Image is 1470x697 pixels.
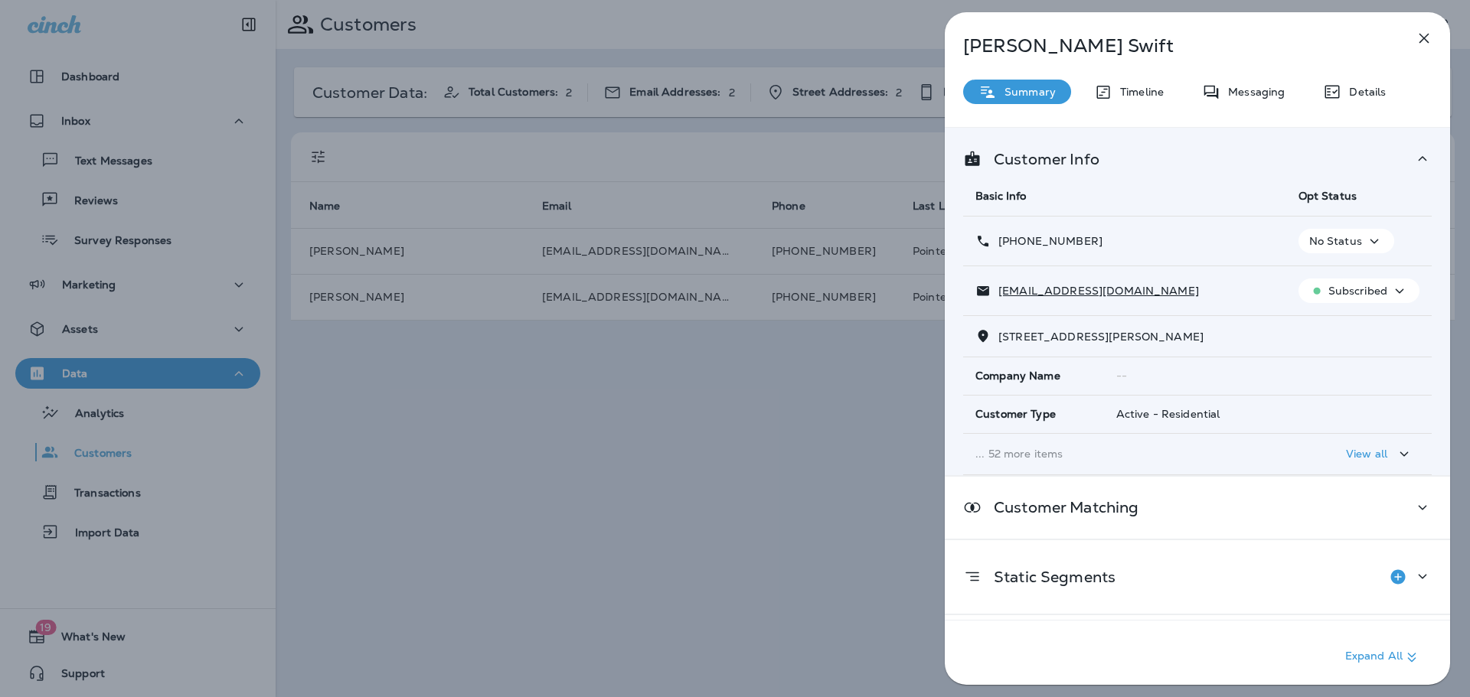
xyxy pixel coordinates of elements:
p: [PERSON_NAME] Swift [963,35,1381,57]
button: No Status [1298,229,1394,253]
span: Basic Info [975,189,1026,203]
p: Static Segments [982,571,1116,583]
p: Expand All [1345,648,1421,666]
p: Subscribed [1328,285,1387,297]
p: Customer Matching [982,501,1138,513]
span: Active - Residential [1116,407,1220,421]
button: Expand All [1339,643,1427,671]
p: Messaging [1220,86,1285,98]
span: Opt Status [1298,189,1357,203]
span: -- [1116,369,1127,383]
p: ... 52 more items [975,448,1274,460]
button: Add to Static Segment [1383,562,1413,592]
span: Customer Type [975,408,1056,421]
span: [STREET_ADDRESS][PERSON_NAME] [998,330,1204,344]
p: Summary [997,86,1056,98]
p: [EMAIL_ADDRESS][DOMAIN_NAME] [991,285,1199,297]
button: View all [1340,440,1419,468]
span: Company Name [975,370,1060,383]
button: Subscribed [1298,278,1419,303]
p: Timeline [1112,86,1164,98]
p: No Status [1309,235,1362,247]
p: View all [1346,448,1387,460]
p: Details [1341,86,1386,98]
p: [PHONE_NUMBER] [991,235,1102,247]
p: Customer Info [982,153,1099,165]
